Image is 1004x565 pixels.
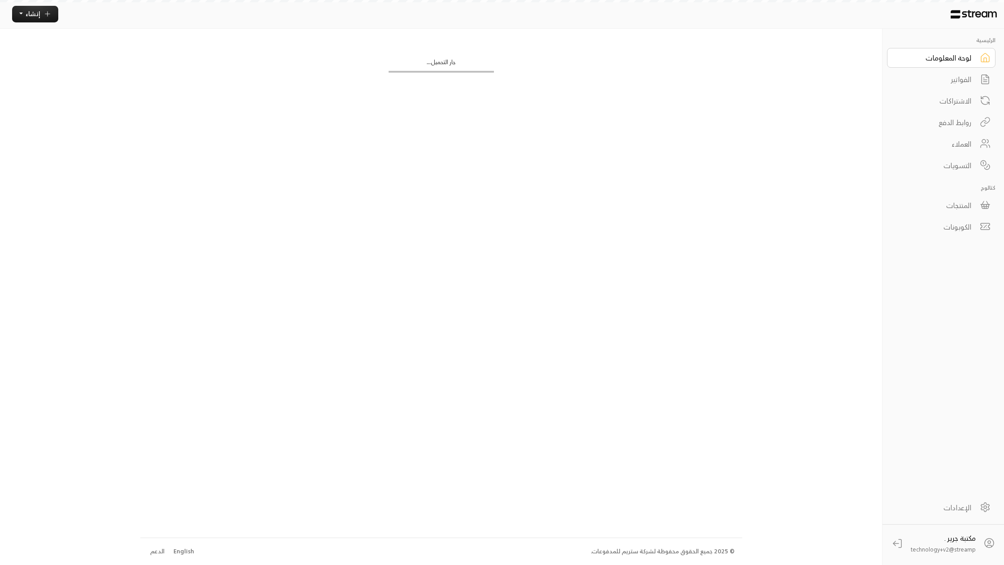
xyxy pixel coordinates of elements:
[887,36,995,44] p: الرئيسية
[887,134,995,154] a: العملاء
[887,113,995,132] a: روابط الدفع
[907,544,976,554] span: technology+v2@streamp...
[899,200,971,211] div: المنتجات
[26,8,40,19] span: إنشاء
[887,48,995,68] a: لوحة المعلومات
[944,532,976,544] span: مكتبة جرير .
[899,52,971,63] div: لوحة المعلومات
[899,160,971,171] div: التسويات
[899,117,971,128] div: روابط الدفع
[899,502,971,513] div: الإعدادات
[951,10,997,19] img: Logo
[887,217,995,237] a: الكوبونات
[887,183,995,192] p: كتالوج
[899,74,971,85] div: الفواتير
[887,196,995,215] a: المنتجات
[887,70,995,89] a: الفواتير
[899,222,971,232] div: الكوبونات
[887,498,995,517] a: الإعدادات
[887,156,995,175] a: التسويات
[12,6,58,22] button: إنشاء
[147,543,168,560] a: الدعم
[899,139,971,149] div: العملاء
[389,58,494,71] div: جار التحميل...
[899,96,971,106] div: الاشتراكات
[887,531,1000,556] a: مكتبة جرير . technology+v2@streamp...
[591,547,735,556] div: © 2025 جميع الحقوق محفوظة لشركة ستريم للمدفوعات.
[173,547,194,556] div: English
[887,91,995,111] a: الاشتراكات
